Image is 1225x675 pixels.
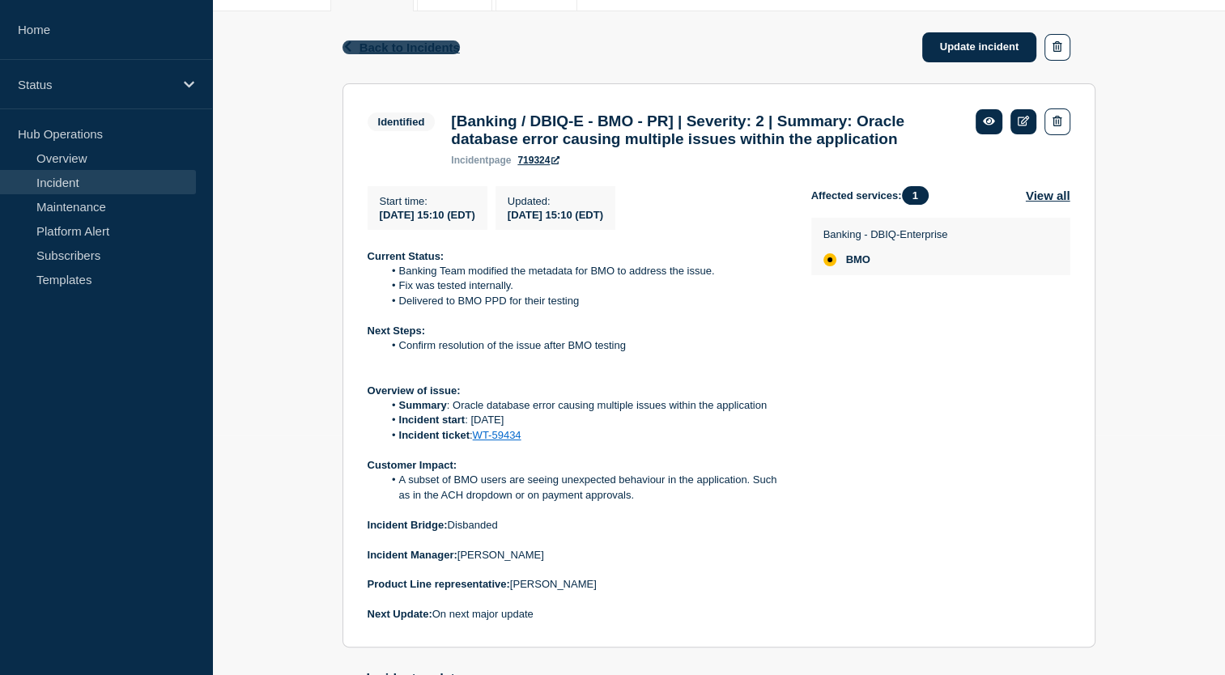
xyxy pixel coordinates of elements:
strong: Incident start [399,414,466,426]
h3: [Banking / DBIQ-E - BMO - PR] | Severity: 2 | Summary: Oracle database error causing multiple iss... [451,112,959,148]
strong: Product Line representative: [368,578,510,590]
button: Back to Incidents [342,40,460,54]
div: [DATE] 15:10 (EDT) [508,207,603,221]
span: Affected services: [811,186,937,205]
p: Banking - DBIQ-Enterprise [823,228,948,240]
p: Updated : [508,195,603,207]
span: [DATE] 15:10 (EDT) [380,209,475,221]
li: A subset of BMO users are seeing unexpected behaviour in the application. Such as in the ACH drop... [383,473,785,503]
a: Update incident [922,32,1037,62]
li: : [DATE] [383,413,785,427]
span: 1 [902,186,929,205]
strong: Customer Impact: [368,459,457,471]
p: [PERSON_NAME] [368,548,785,562]
strong: Incident ticket [399,429,470,441]
a: WT-59434 [473,429,521,441]
li: : Oracle database error causing multiple issues within the application [383,398,785,413]
strong: Next Update: [368,608,432,620]
strong: Overview of issue: [368,384,461,397]
p: Status [18,78,173,91]
li: Fix was tested internally. [383,278,785,293]
div: affected [823,253,836,266]
p: [PERSON_NAME] [368,577,785,592]
span: Back to Incidents [359,40,460,54]
li: Delivered to BMO PPD for their testing [383,294,785,308]
button: View all [1026,186,1070,205]
strong: Incident Bridge: [368,519,448,531]
span: incident [451,155,488,166]
strong: Incident Manager: [368,549,457,561]
p: Start time : [380,195,475,207]
span: BMO [846,253,870,266]
strong: Current Status: [368,250,444,262]
p: On next major update [368,607,785,622]
strong: Next Steps: [368,325,426,337]
span: Identified [368,112,436,131]
li: Confirm resolution of the issue after BMO testing [383,338,785,353]
strong: Summary [399,399,447,411]
p: page [451,155,511,166]
li: : [383,428,785,443]
p: Disbanded [368,518,785,533]
a: 719324 [517,155,559,166]
li: Banking Team modified the metadata for BMO to address the issue. [383,264,785,278]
